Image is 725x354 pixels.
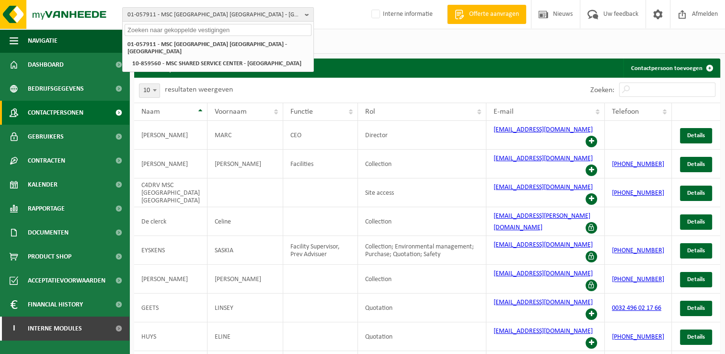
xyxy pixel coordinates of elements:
td: MARC [207,121,283,150]
td: Collection [358,207,486,236]
a: [EMAIL_ADDRESS][DOMAIN_NAME] [494,155,593,162]
td: SASKIA [207,236,283,265]
strong: 10-859560 - MSC SHARED SERVICE CENTER - [GEOGRAPHIC_DATA] [132,60,301,67]
input: Zoeken naar gekoppelde vestigingen [125,24,311,36]
a: [PHONE_NUMBER] [612,247,664,254]
span: Details [687,305,705,311]
span: Functie [290,108,313,116]
a: [EMAIL_ADDRESS][DOMAIN_NAME] [494,184,593,191]
a: [EMAIL_ADDRESS][PERSON_NAME][DOMAIN_NAME] [494,212,590,231]
span: 01-057911 - MSC [GEOGRAPHIC_DATA] [GEOGRAPHIC_DATA] - [GEOGRAPHIC_DATA] [127,8,301,22]
td: Quotation [358,294,486,322]
span: 10 [139,83,160,98]
span: Details [687,334,705,340]
a: Details [680,157,712,172]
td: [PERSON_NAME] [134,265,207,294]
td: ELINE [207,322,283,351]
span: I [10,317,18,341]
span: Product Shop [28,245,71,269]
span: Details [687,132,705,139]
td: Quotation [358,322,486,351]
span: Offerte aanvragen [467,10,521,19]
span: Documenten [28,221,69,245]
a: [PHONE_NUMBER] [612,333,664,341]
a: [PHONE_NUMBER] [612,161,664,168]
td: Celine [207,207,283,236]
label: resultaten weergeven [165,86,233,94]
td: C4DRV MSC [GEOGRAPHIC_DATA] [GEOGRAPHIC_DATA] [134,178,207,207]
a: [EMAIL_ADDRESS][DOMAIN_NAME] [494,270,593,277]
span: Dashboard [28,53,64,77]
span: Acceptatievoorwaarden [28,269,105,293]
td: [PERSON_NAME] [207,265,283,294]
span: E-mail [494,108,514,116]
a: 0032 496 02 17 66 [612,305,661,312]
span: Contactpersonen [28,101,83,125]
td: Facilities [283,150,358,178]
a: Details [680,186,712,201]
span: Bedrijfsgegevens [28,77,84,101]
span: Details [687,276,705,283]
td: Director [358,121,486,150]
strong: 01-057911 - MSC [GEOGRAPHIC_DATA] [GEOGRAPHIC_DATA] - [GEOGRAPHIC_DATA] [127,41,287,55]
span: Details [687,219,705,225]
span: Details [687,248,705,254]
td: CEO [283,121,358,150]
a: Details [680,272,712,287]
td: Site access [358,178,486,207]
td: Facility Supervisor, Prev Advisuer [283,236,358,265]
span: Rol [365,108,375,116]
span: Kalender [28,173,58,197]
a: Details [680,330,712,345]
a: [PHONE_NUMBER] [612,189,664,197]
a: [EMAIL_ADDRESS][DOMAIN_NAME] [494,328,593,335]
span: Financial History [28,293,83,317]
a: Details [680,214,712,230]
td: GEETS [134,294,207,322]
td: Collection [358,150,486,178]
a: Details [680,243,712,259]
a: Details [680,128,712,143]
span: Navigatie [28,29,58,53]
span: 10 [139,84,160,97]
span: Contracten [28,149,65,173]
td: EYSKENS [134,236,207,265]
span: Voornaam [215,108,247,116]
td: De clerck [134,207,207,236]
span: Interne modules [28,317,82,341]
td: Collection; Environmental management; Purchase; Quotation; Safety [358,236,486,265]
td: [PERSON_NAME] [134,150,207,178]
a: [EMAIL_ADDRESS][DOMAIN_NAME] [494,299,593,306]
a: [PHONE_NUMBER] [612,276,664,283]
a: Offerte aanvragen [447,5,526,24]
td: LINSEY [207,294,283,322]
span: Telefoon [612,108,639,116]
td: HUYS [134,322,207,351]
span: Gebruikers [28,125,64,149]
a: [EMAIL_ADDRESS][DOMAIN_NAME] [494,241,593,248]
button: 01-057911 - MSC [GEOGRAPHIC_DATA] [GEOGRAPHIC_DATA] - [GEOGRAPHIC_DATA] [122,7,314,22]
span: Details [687,190,705,196]
td: [PERSON_NAME] [207,150,283,178]
span: Naam [141,108,160,116]
label: Zoeken: [590,86,614,94]
span: Rapportage [28,197,65,221]
label: Interne informatie [369,7,433,22]
span: Details [687,161,705,167]
td: Collection [358,265,486,294]
a: Contactpersoon toevoegen [623,59,719,78]
a: Details [680,301,712,316]
td: [PERSON_NAME] [134,121,207,150]
a: [EMAIL_ADDRESS][DOMAIN_NAME] [494,126,593,133]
